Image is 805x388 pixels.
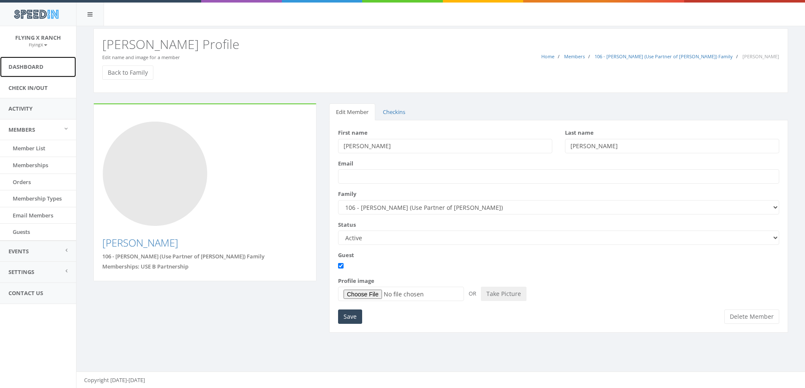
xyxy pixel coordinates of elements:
[13,212,53,219] span: Email Members
[564,53,585,60] a: Members
[102,236,178,250] a: [PERSON_NAME]
[338,221,356,229] label: Status
[102,54,180,60] small: Edit name and image for a member
[338,251,354,259] label: Guest
[481,287,527,301] button: Take Picture
[338,309,362,324] input: Save
[541,53,554,60] a: Home
[338,190,356,198] label: Family
[376,103,412,121] a: Checkins
[338,160,353,168] label: Email
[8,268,34,276] span: Settings
[102,65,153,80] a: Back to Family
[338,277,374,285] label: Profile image
[465,290,480,297] span: OR
[102,121,208,227] img: Photo
[29,42,47,48] small: FlyingX
[102,252,308,260] div: 106 - [PERSON_NAME] (Use Partner of [PERSON_NAME]) Family
[565,129,594,137] label: Last name
[724,309,779,324] button: Delete Member
[329,103,375,121] a: Edit Member
[742,53,779,60] span: [PERSON_NAME]
[8,126,35,133] span: Members
[8,247,29,255] span: Events
[102,37,779,51] h2: [PERSON_NAME] Profile
[15,34,61,41] span: Flying X Ranch
[102,263,308,271] div: Memberships: USE B Partnership
[8,289,43,297] span: Contact Us
[595,53,733,60] a: 106 - [PERSON_NAME] (Use Partner of [PERSON_NAME]) Family
[10,6,63,22] img: speedin_logo.png
[338,129,368,137] label: First name
[29,41,47,48] a: FlyingX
